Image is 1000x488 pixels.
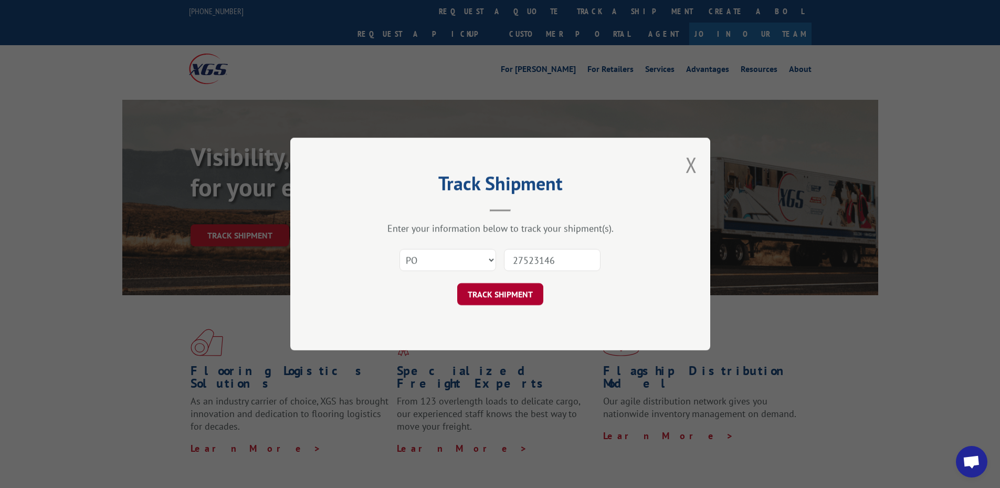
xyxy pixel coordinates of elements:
div: Enter your information below to track your shipment(s). [343,222,658,234]
h2: Track Shipment [343,176,658,196]
input: Number(s) [504,249,601,271]
a: Open chat [956,446,987,477]
button: TRACK SHIPMENT [457,283,543,305]
button: Close modal [686,151,697,179]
